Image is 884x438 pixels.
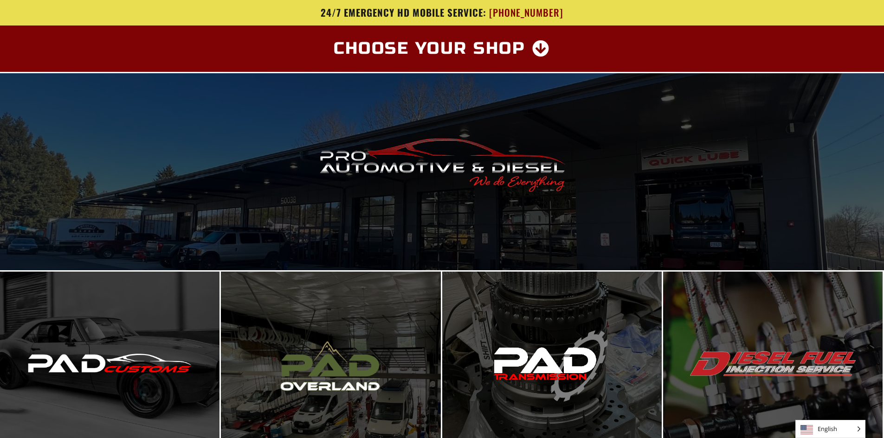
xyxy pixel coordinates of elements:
a: Choose Your Shop [323,35,561,63]
span: English [796,420,865,438]
span: 24/7 Emergency HD Mobile Service: [321,5,486,19]
span: Choose Your Shop [334,40,525,57]
a: 24/7 Emergency HD Mobile Service: [PHONE_NUMBER] [171,7,714,19]
span: [PHONE_NUMBER] [489,7,563,19]
aside: Language selected: English [795,420,865,438]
